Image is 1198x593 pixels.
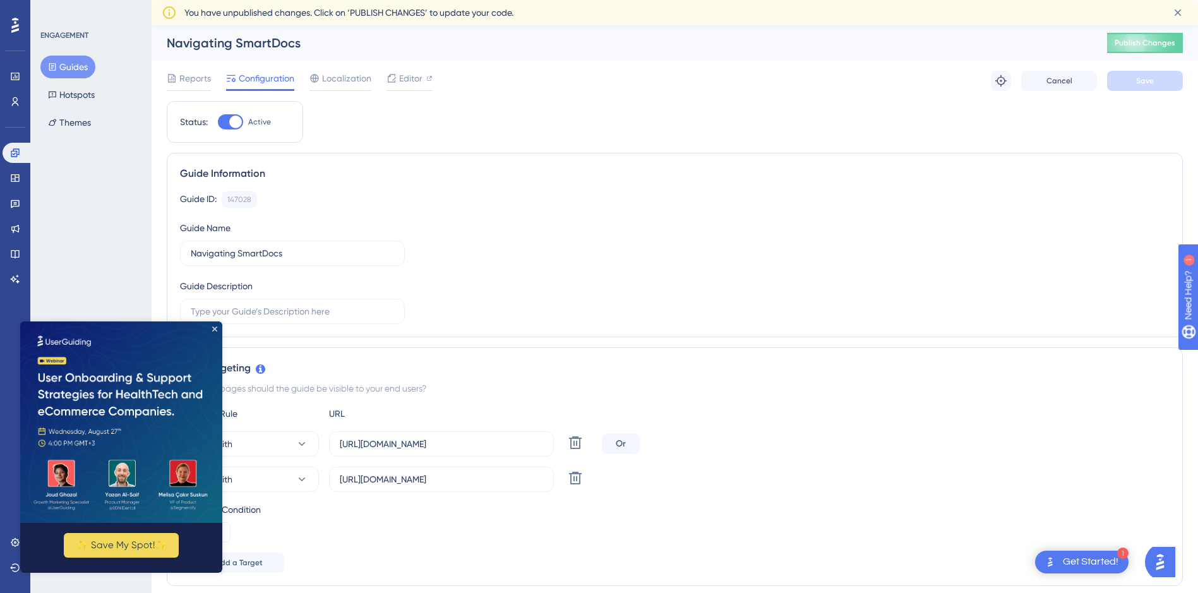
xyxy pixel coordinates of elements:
[44,212,159,236] button: ✨ Save My Spot!✨
[1145,543,1183,581] iframe: UserGuiding AI Assistant Launcher
[180,467,319,492] button: starts with
[180,279,253,294] div: Guide Description
[1035,551,1129,573] div: Open Get Started! checklist, remaining modules: 1
[399,71,422,86] span: Editor
[191,246,394,260] input: Type your Guide’s Name here
[602,434,640,454] div: Or
[1021,71,1097,91] button: Cancel
[40,83,102,106] button: Hotspots
[1107,71,1183,91] button: Save
[180,381,1170,396] div: On which pages should the guide be visible to your end users?
[180,220,231,236] div: Guide Name
[180,361,1170,376] div: Page Targeting
[180,191,217,208] div: Guide ID:
[40,30,88,40] div: ENGAGEMENT
[1063,555,1118,569] div: Get Started!
[180,114,208,129] div: Status:
[1117,548,1129,559] div: 1
[1107,33,1183,53] button: Publish Changes
[167,34,1075,52] div: Navigating SmartDocs
[192,5,197,10] div: Close Preview
[191,304,394,318] input: Type your Guide’s Description here
[215,558,263,568] span: Add a Target
[30,3,79,18] span: Need Help?
[248,117,271,127] span: Active
[180,406,319,421] div: Choose A Rule
[227,195,251,205] div: 147028
[180,431,319,457] button: starts with
[1115,38,1175,48] span: Publish Changes
[322,71,371,86] span: Localization
[179,71,211,86] span: Reports
[340,472,543,486] input: yourwebsite.com/path
[1136,76,1154,86] span: Save
[329,406,468,421] div: URL
[40,111,99,134] button: Themes
[180,166,1170,181] div: Guide Information
[180,553,284,573] button: Add a Target
[1046,76,1072,86] span: Cancel
[1043,554,1058,570] img: launcher-image-alternative-text
[184,5,513,20] span: You have unpublished changes. Click on ‘PUBLISH CHANGES’ to update your code.
[88,6,92,16] div: 1
[40,56,95,78] button: Guides
[180,502,1170,517] div: Targeting Condition
[239,71,294,86] span: Configuration
[340,437,543,451] input: yourwebsite.com/path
